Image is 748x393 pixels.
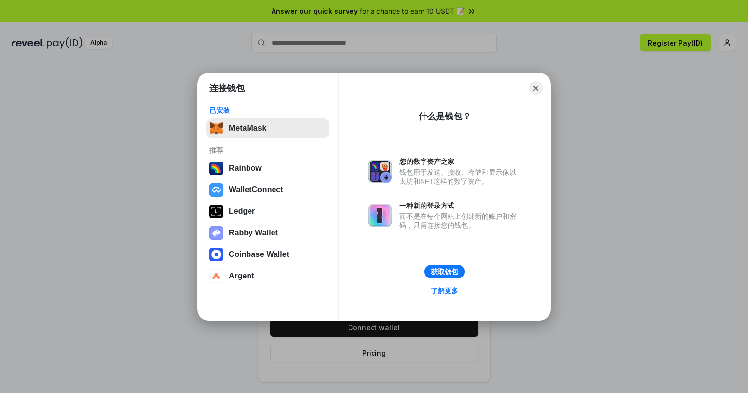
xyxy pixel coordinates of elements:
img: svg+xml,%3Csvg%20width%3D%2228%22%20height%3D%2228%22%20viewBox%3D%220%200%2028%2028%22%20fill%3D... [209,269,223,283]
div: 一种新的登录方式 [399,201,521,210]
button: Rainbow [206,159,329,178]
button: WalletConnect [206,180,329,200]
img: svg+xml,%3Csvg%20xmlns%3D%22http%3A%2F%2Fwww.w3.org%2F2000%2Fsvg%22%20fill%3D%22none%22%20viewBox... [368,160,392,183]
button: Coinbase Wallet [206,245,329,264]
div: WalletConnect [229,185,283,194]
div: 了解更多 [431,286,458,295]
button: MetaMask [206,118,329,138]
div: Coinbase Wallet [229,250,289,259]
img: svg+xml,%3Csvg%20width%3D%2228%22%20height%3D%2228%22%20viewBox%3D%220%200%2028%2028%22%20fill%3D... [209,248,223,261]
button: Argent [206,266,329,286]
div: 获取钱包 [431,267,458,276]
a: 了解更多 [425,284,464,297]
div: MetaMask [229,124,266,133]
div: Rainbow [229,164,262,173]
div: 您的数字资产之家 [399,157,521,166]
div: Ledger [229,207,255,216]
img: svg+xml,%3Csvg%20xmlns%3D%22http%3A%2F%2Fwww.w3.org%2F2000%2Fsvg%22%20width%3D%2228%22%20height%3... [209,205,223,218]
button: Close [529,81,543,95]
img: svg+xml,%3Csvg%20width%3D%2228%22%20height%3D%2228%22%20viewBox%3D%220%200%2028%2028%22%20fill%3D... [209,183,223,197]
img: svg+xml,%3Csvg%20xmlns%3D%22http%3A%2F%2Fwww.w3.org%2F2000%2Fsvg%22%20fill%3D%22none%22%20viewBox... [368,204,392,227]
img: svg+xml,%3Csvg%20width%3D%22120%22%20height%3D%22120%22%20viewBox%3D%220%200%20120%20120%22%20fil... [209,162,223,175]
div: Argent [229,272,254,280]
button: Ledger [206,202,329,221]
div: 已安装 [209,106,326,115]
button: 获取钱包 [424,265,465,278]
div: Rabby Wallet [229,229,278,237]
div: 钱包用于发送、接收、存储和显示像以太坊和NFT这样的数字资产。 [399,168,521,185]
h1: 连接钱包 [209,82,245,94]
img: svg+xml,%3Csvg%20fill%3D%22none%22%20height%3D%2233%22%20viewBox%3D%220%200%2035%2033%22%20width%... [209,121,223,135]
div: 推荐 [209,146,326,155]
button: Rabby Wallet [206,223,329,243]
div: 什么是钱包？ [418,111,471,122]
img: svg+xml,%3Csvg%20xmlns%3D%22http%3A%2F%2Fwww.w3.org%2F2000%2Fsvg%22%20fill%3D%22none%22%20viewBox... [209,226,223,240]
div: 而不是在每个网站上创建新的账户和密码，只需连接您的钱包。 [399,212,521,230]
